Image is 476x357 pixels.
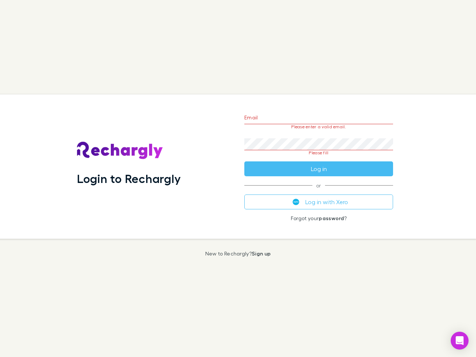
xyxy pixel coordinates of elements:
p: Please enter a valid email. [244,124,393,129]
p: Please fill [244,150,393,155]
h1: Login to Rechargly [77,171,181,186]
p: New to Rechargly? [205,251,271,257]
button: Log in [244,161,393,176]
img: Rechargly's Logo [77,142,163,160]
button: Log in with Xero [244,194,393,209]
a: password [319,215,344,221]
a: Sign up [252,250,271,257]
img: Xero's logo [293,199,299,205]
p: Forgot your ? [244,215,393,221]
div: Open Intercom Messenger [451,332,469,350]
